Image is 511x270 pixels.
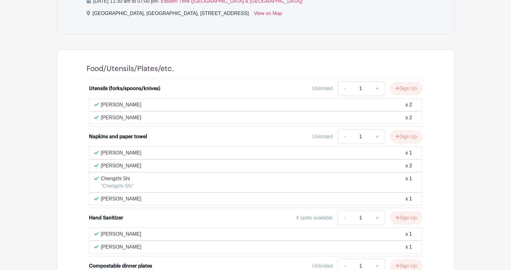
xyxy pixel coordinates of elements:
[405,243,412,251] div: x 1
[254,10,282,20] a: View on Map
[370,129,385,144] a: +
[312,262,333,270] div: Unlimited
[405,149,412,157] div: x 1
[101,230,141,238] p: [PERSON_NAME]
[370,81,385,96] a: +
[101,114,141,121] p: [PERSON_NAME]
[405,162,412,169] div: x 2
[89,133,147,140] div: Napkins and paper towel
[405,175,412,190] div: x 1
[101,162,141,169] p: [PERSON_NAME]
[390,130,422,143] button: Sign Up
[101,101,141,108] p: [PERSON_NAME]
[101,182,134,190] p: "Chengzhi Shi"
[296,214,333,222] div: 4 spots available
[93,10,249,20] div: [GEOGRAPHIC_DATA], [GEOGRAPHIC_DATA], [STREET_ADDRESS]
[370,211,385,225] a: +
[405,195,412,203] div: x 1
[312,133,333,140] div: Unlimited
[338,211,352,225] a: -
[101,243,141,251] p: [PERSON_NAME]
[338,81,352,96] a: -
[101,149,141,157] p: [PERSON_NAME]
[405,230,412,238] div: x 1
[390,82,422,95] button: Sign Up
[89,262,152,270] div: Compostable dinner plates
[89,85,160,92] div: Utensils (forks/spoons/knives)
[390,211,422,224] button: Sign Up
[87,64,174,73] h4: Food/Utensils/Plates/etc.
[101,175,134,182] p: Chengzhi Shi
[338,129,352,144] a: -
[312,85,333,92] div: Unlimited
[89,214,123,222] div: Hand Sanitizer
[405,114,412,121] div: x 2
[405,101,412,108] div: x 2
[101,195,141,203] p: [PERSON_NAME]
